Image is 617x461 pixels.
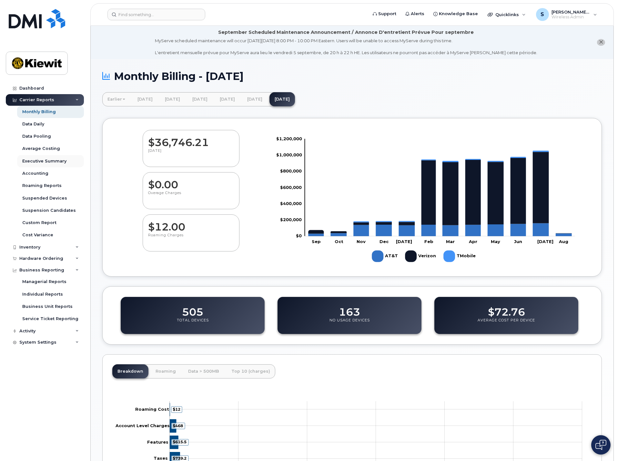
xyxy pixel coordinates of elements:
a: Roaming [150,364,181,378]
tspan: Nov [357,239,366,244]
g: Verizon [308,152,572,234]
dd: $0.00 [148,172,234,191]
p: Roaming Charges [148,233,234,244]
tspan: Roaming Cost [135,407,169,412]
tspan: [DATE] [396,239,412,244]
g: Chart [276,136,575,265]
p: Overage Charges [148,191,234,202]
g: Verizon [405,248,437,265]
h1: Monthly Billing - [DATE] [102,71,602,82]
dd: 163 [339,300,360,318]
g: AT&T [372,248,399,265]
tspan: $600,000 [280,185,302,190]
a: [DATE] [242,92,268,106]
tspan: Sep [312,239,321,244]
tspan: $800,000 [280,168,302,173]
a: Data > 500MB [183,364,224,378]
g: Legend [372,248,476,265]
tspan: $400,000 [280,201,302,206]
img: Open chat [595,440,606,450]
tspan: May [491,239,500,244]
tspan: Oct [335,239,343,244]
p: No Usage Devices [329,318,370,329]
tspan: Mar [446,239,455,244]
tspan: Apr [469,239,477,244]
tspan: $1,000,000 [276,152,302,157]
tspan: Taxes [154,456,168,461]
div: MyServe scheduled maintenance will occur [DATE][DATE] 8:00 PM - 10:00 PM Eastern. Users will be u... [155,38,537,56]
dd: $72.76 [488,300,525,318]
p: Average Cost Per Device [478,318,535,329]
tspan: $0 [296,233,302,239]
tspan: $468 [173,423,183,428]
a: Earlier [102,92,130,106]
div: September Scheduled Maintenance Announcement / Annonce D'entretient Prévue Pour septembre [218,29,474,36]
a: [DATE] [269,92,295,106]
a: [DATE] [187,92,213,106]
tspan: Aug [559,239,569,244]
p: Total Devices [177,318,209,329]
tspan: Jun [514,239,522,244]
tspan: [DATE] [537,239,553,244]
a: Top 10 (charges) [226,364,275,378]
button: close notification [597,39,605,46]
g: TMobile [308,151,572,233]
tspan: $615.5 [173,440,187,445]
tspan: $200,000 [280,217,302,222]
tspan: Dec [379,239,389,244]
tspan: Feb [424,239,433,244]
a: [DATE] [215,92,240,106]
dd: $36,746.21 [148,130,234,148]
p: [DATE] [148,148,234,160]
a: [DATE] [160,92,185,106]
a: Breakdown [112,364,148,378]
tspan: $1,200,000 [276,136,302,141]
dd: 505 [182,300,203,318]
g: TMobile [443,248,476,265]
tspan: $12 [173,407,180,412]
dd: $12.00 [148,215,234,233]
tspan: $739.2 [173,456,187,461]
tspan: Account Level Charges [115,423,170,428]
a: [DATE] [132,92,158,106]
tspan: Features [147,439,168,445]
